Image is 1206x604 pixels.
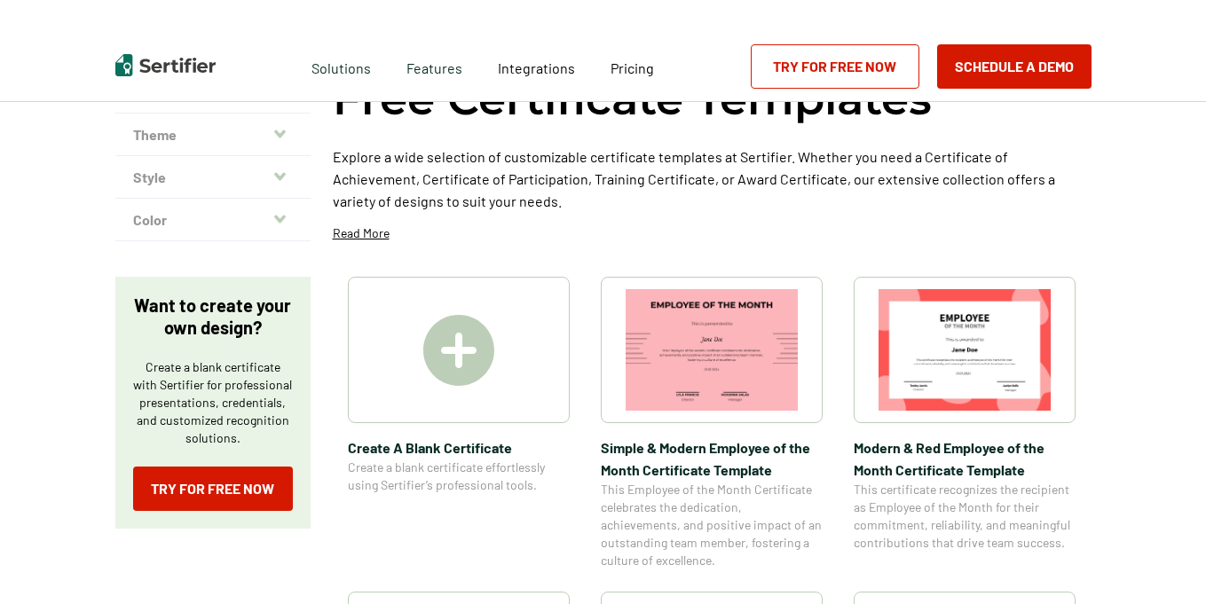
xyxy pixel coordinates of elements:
[854,436,1076,481] span: Modern & Red Employee of the Month Certificate Template
[854,481,1076,552] span: This certificate recognizes the recipient as Employee of the Month for their commitment, reliabil...
[133,294,293,339] p: Want to create your own design?
[498,55,575,77] a: Integrations
[1117,519,1206,604] iframe: Chat Widget
[115,156,311,199] button: Style
[333,224,390,242] p: Read More
[311,55,371,77] span: Solutions
[115,199,311,241] button: Color
[854,277,1076,569] a: Modern & Red Employee of the Month Certificate TemplateModern & Red Employee of the Month Certifi...
[115,114,311,156] button: Theme
[879,289,1051,411] img: Modern & Red Employee of the Month Certificate Template
[133,467,293,511] a: Try for Free Now
[498,59,575,76] span: Integrations
[348,436,570,459] span: Create A Blank Certificate
[626,289,798,411] img: Simple & Modern Employee of the Month Certificate Template
[601,436,823,481] span: Simple & Modern Employee of the Month Certificate Template
[601,481,823,569] span: This Employee of the Month Certificate celebrates the dedication, achievements, and positive impa...
[348,459,570,494] span: Create a blank certificate effortlessly using Sertifier’s professional tools.
[333,145,1092,212] p: Explore a wide selection of customizable certificate templates at Sertifier. Whether you need a C...
[115,54,216,76] img: Sertifier | Digital Credentialing Platform
[611,55,654,77] a: Pricing
[406,55,462,77] span: Features
[133,358,293,447] p: Create a blank certificate with Sertifier for professional presentations, credentials, and custom...
[611,59,654,76] span: Pricing
[601,277,823,569] a: Simple & Modern Employee of the Month Certificate TemplateSimple & Modern Employee of the Month C...
[751,44,919,89] a: Try for Free Now
[423,315,494,386] img: Create A Blank Certificate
